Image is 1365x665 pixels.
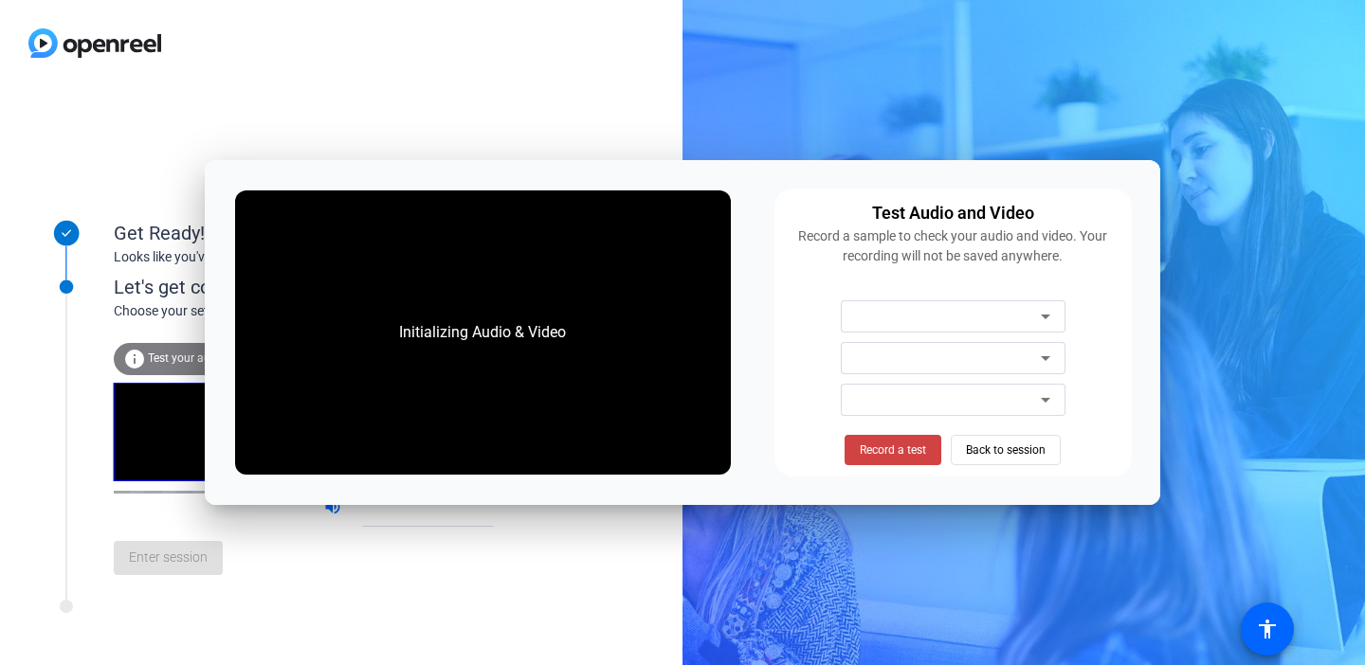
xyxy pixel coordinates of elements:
[380,302,585,363] div: Initializing Audio & Video
[114,273,532,301] div: Let's get connected.
[860,441,926,458] span: Record a test
[966,432,1046,468] span: Back to session
[786,226,1120,266] div: Record a sample to check your audio and video. Your recording will not be saved anywhere.
[872,200,1034,226] div: Test Audio and Video
[114,247,493,267] div: Looks like you've been invited to join
[323,497,346,520] mat-icon: volume_up
[951,435,1061,465] button: Back to session
[114,301,532,321] div: Choose your settings
[148,351,280,365] span: Test your audio and video
[1256,618,1279,640] mat-icon: accessibility
[845,435,941,465] button: Record a test
[123,348,146,370] mat-icon: info
[114,219,493,247] div: Get Ready!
